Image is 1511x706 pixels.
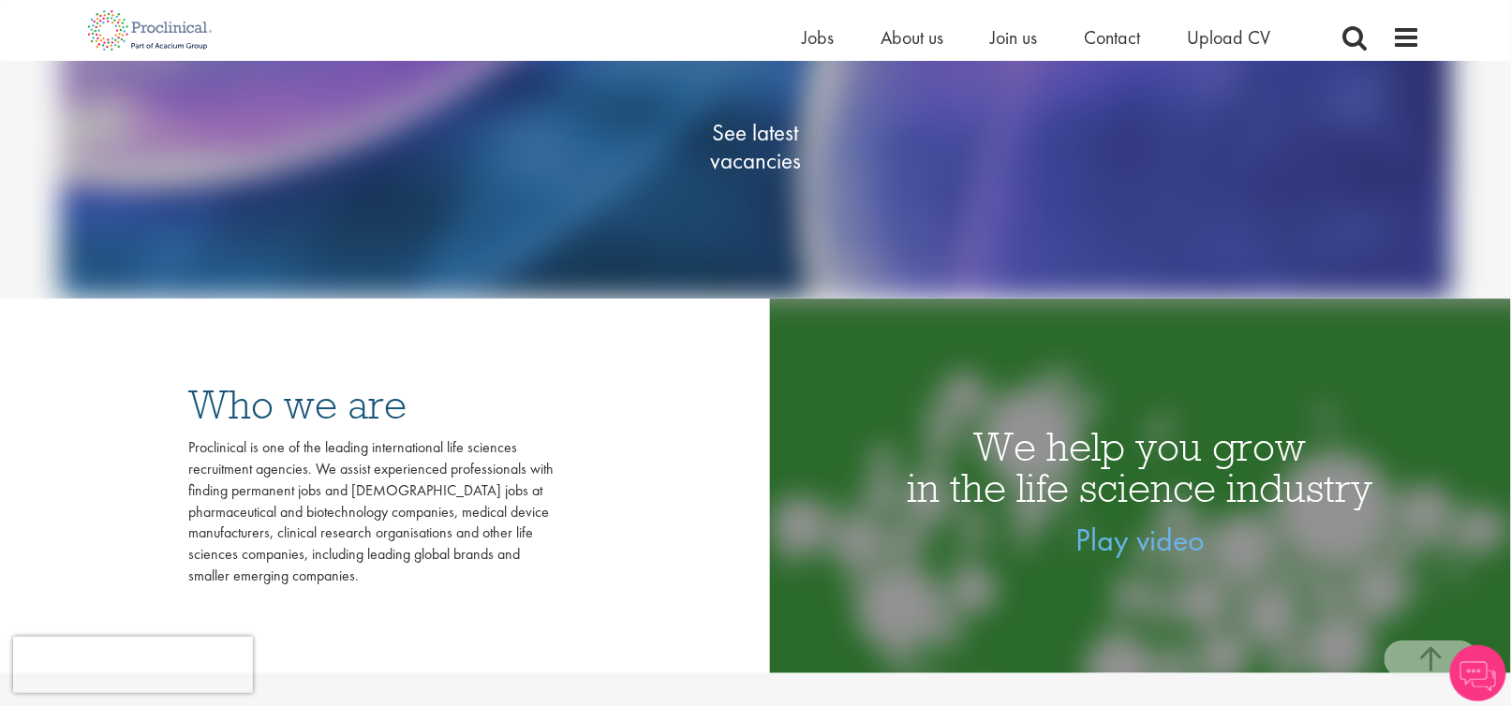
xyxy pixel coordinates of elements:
span: See latest vacancies [662,119,850,175]
a: Upload CV [1188,25,1271,50]
a: See latestvacancies [662,44,850,250]
a: Join us [991,25,1038,50]
img: Chatbot [1450,645,1506,701]
h3: Who we are [188,385,554,426]
a: Contact [1085,25,1141,50]
a: About us [881,25,944,50]
a: Play video [1075,521,1205,561]
a: Jobs [803,25,835,50]
iframe: reCAPTCHA [13,637,253,693]
div: Proclinical is one of the leading international life sciences recruitment agencies. We assist exp... [188,438,554,588]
